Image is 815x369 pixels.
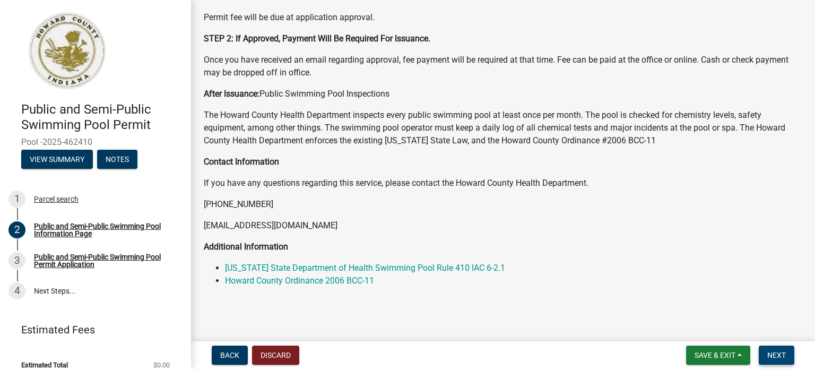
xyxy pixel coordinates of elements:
strong: Contact Information [204,157,279,167]
div: 1 [8,191,25,208]
img: Howard County, Indiana [21,11,112,91]
a: Howard County Ordinance 2006 BCC-11 [225,276,374,286]
div: 3 [8,252,25,269]
span: $0.00 [153,362,170,368]
a: [US_STATE] State Department of Health Swimming Pool Rule 410 IAC 6-2.1 [225,263,505,273]
p: Once you have received an email regarding approval, fee payment will be required at that time. Fe... [204,54,802,79]
button: Save & Exit [686,346,750,365]
h4: Public and Semi-Public Swimming Pool Permit [21,102,183,133]
span: Estimated Total [21,362,68,368]
strong: STEP 2: If Approved, Payment Will Be Required For Issuance. [204,33,430,44]
div: Public and Semi-Public Swimming Pool Information Page [34,222,174,237]
strong: Additional Information [204,242,288,252]
strong: After Issuance: [204,89,259,99]
p: Permit fee will be due at application approval. [204,11,802,24]
button: Notes [97,150,137,169]
p: [EMAIL_ADDRESS][DOMAIN_NAME] [204,219,802,232]
button: Back [212,346,248,365]
p: The Howard County Health Department inspects every public swimming pool at least once per month. ... [204,109,802,147]
button: Discard [252,346,299,365]
span: Back [220,351,239,359]
a: Estimated Fees [8,319,174,340]
span: Next [767,351,786,359]
span: Pool -2025-462410 [21,137,170,147]
span: Save & Exit [695,351,735,359]
button: View Summary [21,150,93,169]
div: 4 [8,282,25,299]
wm-modal-confirm: Summary [21,156,93,164]
div: Public and Semi-Public Swimming Pool Permit Application [34,253,174,268]
button: Next [759,346,794,365]
div: Parcel search [34,195,79,203]
div: 2 [8,221,25,238]
p: Public Swimming Pool Inspections [204,88,802,100]
p: [PHONE_NUMBER] [204,198,802,211]
wm-modal-confirm: Notes [97,156,137,164]
p: If you have any questions regarding this service, please contact the Howard County Health Departm... [204,177,802,190]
